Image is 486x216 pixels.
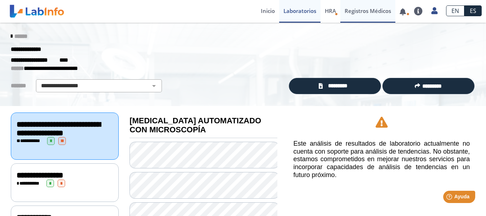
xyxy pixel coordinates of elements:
[261,7,275,14] font: Inicio
[130,116,261,134] font: [MEDICAL_DATA] AUTOMATIZADO CON MICROSCOPÍA
[451,7,459,15] font: EN
[470,7,476,15] font: ES
[283,7,316,14] font: Laboratorios
[325,7,336,14] font: HRA
[422,188,478,208] iframe: Lanzador de widgets de ayuda
[345,7,391,14] font: Registros Médicos
[294,140,470,178] font: Este análisis de resultados de laboratorio actualmente no cuenta con soporte para análisis de ten...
